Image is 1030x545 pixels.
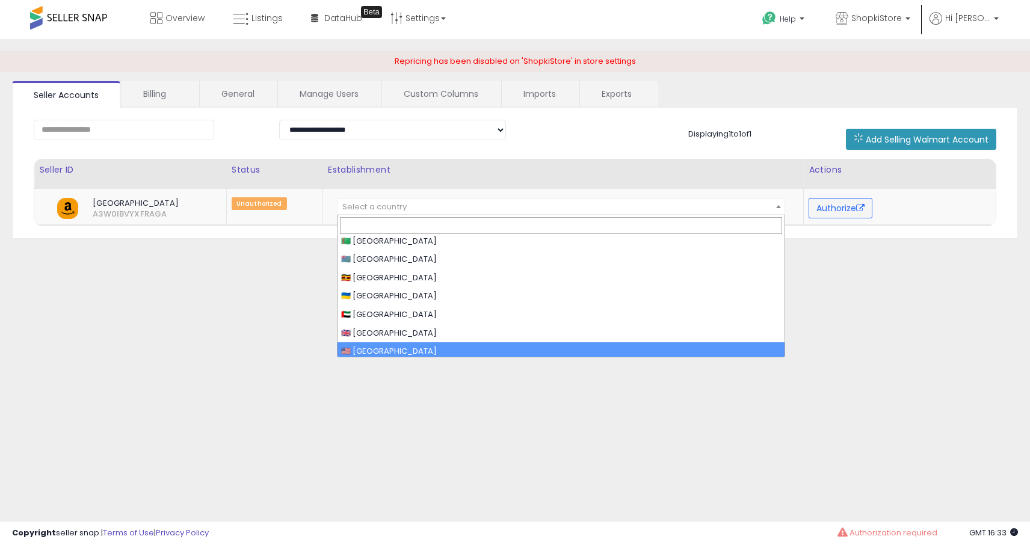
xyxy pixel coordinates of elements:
span: Select a country [342,201,407,212]
li: 🇺🇸 [GEOGRAPHIC_DATA] [338,342,785,361]
span: [GEOGRAPHIC_DATA] [84,198,199,209]
a: Terms of Use [103,527,154,538]
a: Billing [122,81,198,106]
div: Actions [809,164,991,176]
li: 🇺🇬 [GEOGRAPHIC_DATA] [338,269,785,288]
li: 🇹🇻 [GEOGRAPHIC_DATA] [338,250,785,269]
li: 🇹🇲 [GEOGRAPHIC_DATA] [338,232,785,251]
button: Add Selling Walmart Account [846,129,996,150]
li: 🇦🇪 [GEOGRAPHIC_DATA] [338,306,785,324]
a: Help [753,2,816,39]
img: amazon.png [57,198,78,219]
span: Authorization required [850,527,937,538]
a: Exports [580,81,657,106]
span: Repricing has been disabled on 'ShopkiStore' in store settings [395,55,636,67]
span: Listings [251,12,283,24]
span: Displaying 1 to 1 of 1 [688,128,751,140]
span: A3W0IBVYXFRAGA [84,209,103,220]
a: Privacy Policy [156,527,209,538]
a: Seller Accounts [12,81,120,108]
li: 🇺🇦 [GEOGRAPHIC_DATA] [338,287,785,306]
div: Seller ID [39,164,221,176]
li: 🇬🇧 [GEOGRAPHIC_DATA] [338,324,785,343]
span: Help [780,14,796,24]
i: Get Help [762,11,777,26]
div: Tooltip anchor [361,6,382,18]
div: Status [232,164,318,176]
span: 2025-10-7 16:33 GMT [969,527,1018,538]
a: General [200,81,276,106]
div: seller snap | | [12,528,209,539]
a: Imports [502,81,578,106]
a: Manage Users [278,81,380,106]
span: Unauthorized [232,197,287,210]
div: Establishment [328,164,799,176]
strong: Copyright [12,527,56,538]
span: Add Selling Walmart Account [866,134,988,146]
span: DataHub [324,12,362,24]
a: Custom Columns [382,81,500,106]
span: ShopkiStore [851,12,902,24]
span: Overview [165,12,205,24]
a: Hi [PERSON_NAME] [930,12,999,39]
span: Hi [PERSON_NAME] [945,12,990,24]
button: Authorize [809,198,872,218]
